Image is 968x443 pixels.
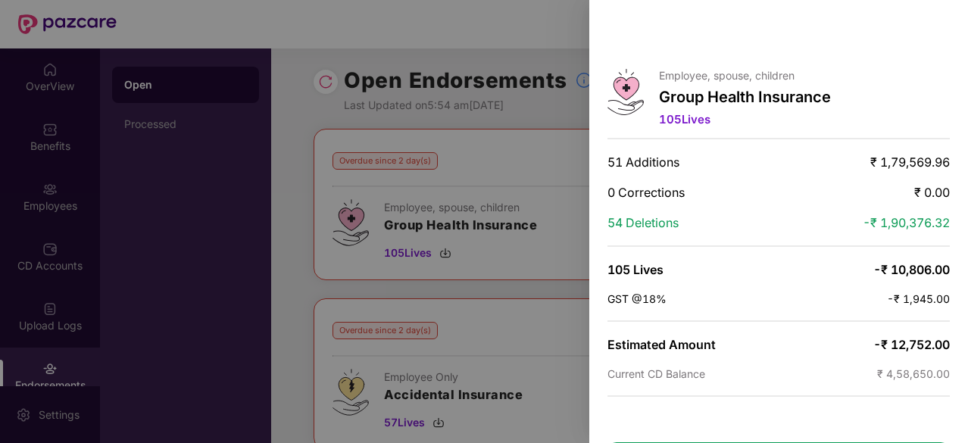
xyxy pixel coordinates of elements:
span: -₹ 12,752.00 [873,337,950,352]
span: 51 Additions [607,154,679,170]
span: 105 Lives [607,262,664,277]
span: ₹ 1,79,569.96 [870,154,950,170]
span: Current CD Balance [607,367,705,380]
p: Group Health Insurance [659,88,831,106]
p: Employee, spouse, children [659,69,831,82]
span: -₹ 1,90,376.32 [863,215,950,230]
img: svg+xml;base64,PHN2ZyB4bWxucz0iaHR0cDovL3d3dy53My5vcmcvMjAwMC9zdmciIHdpZHRoPSI0Ny43MTQiIGhlaWdodD... [607,69,644,115]
span: Estimated Amount [607,337,716,352]
span: 105 Lives [659,112,710,126]
span: -₹ 1,945.00 [887,292,950,305]
span: -₹ 10,806.00 [873,262,950,277]
span: ₹ 0.00 [914,185,950,200]
span: ₹ 4,58,650.00 [877,367,950,380]
span: 54 Deletions [607,215,679,230]
span: 0 Corrections [607,185,685,200]
span: GST @18% [607,292,667,305]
